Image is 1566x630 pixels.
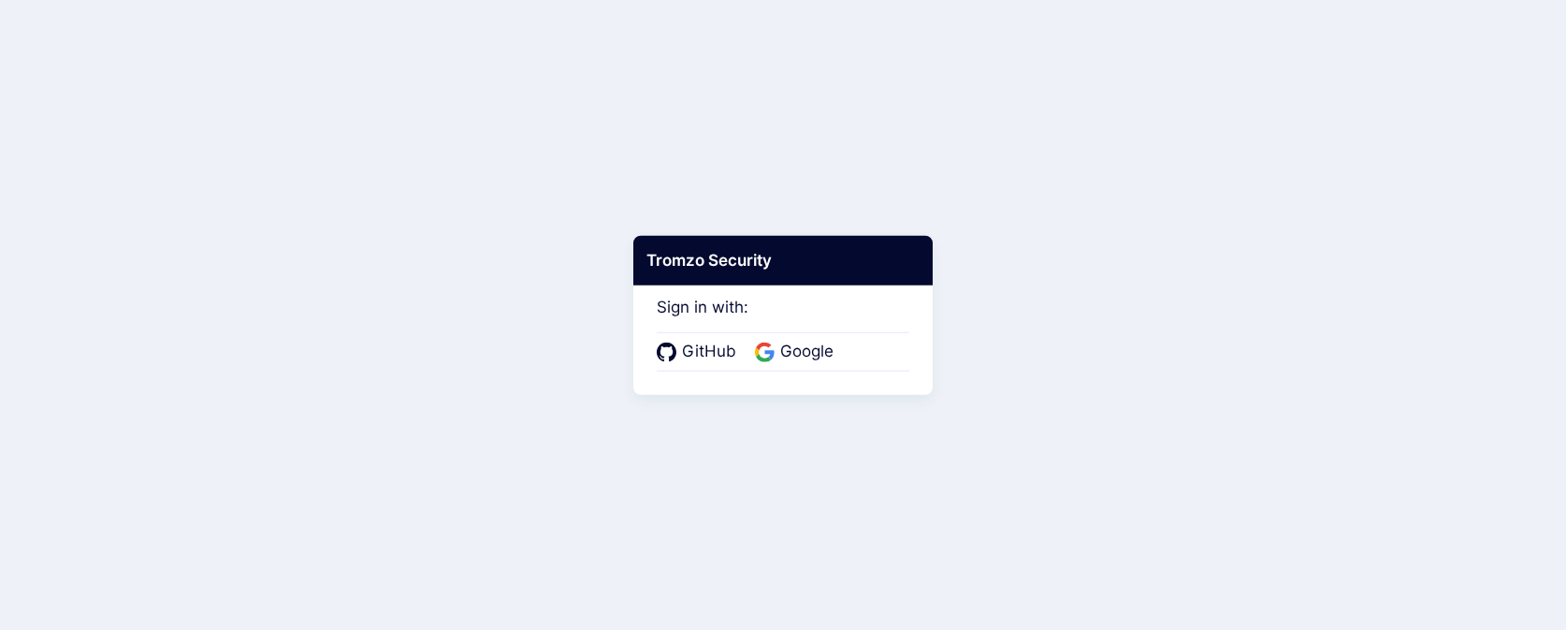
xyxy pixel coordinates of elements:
[755,340,839,364] a: Google
[657,340,742,364] a: GitHub
[676,340,742,364] span: GitHub
[657,271,909,371] div: Sign in with:
[633,235,933,286] div: Tromzo Security
[775,340,839,364] span: Google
